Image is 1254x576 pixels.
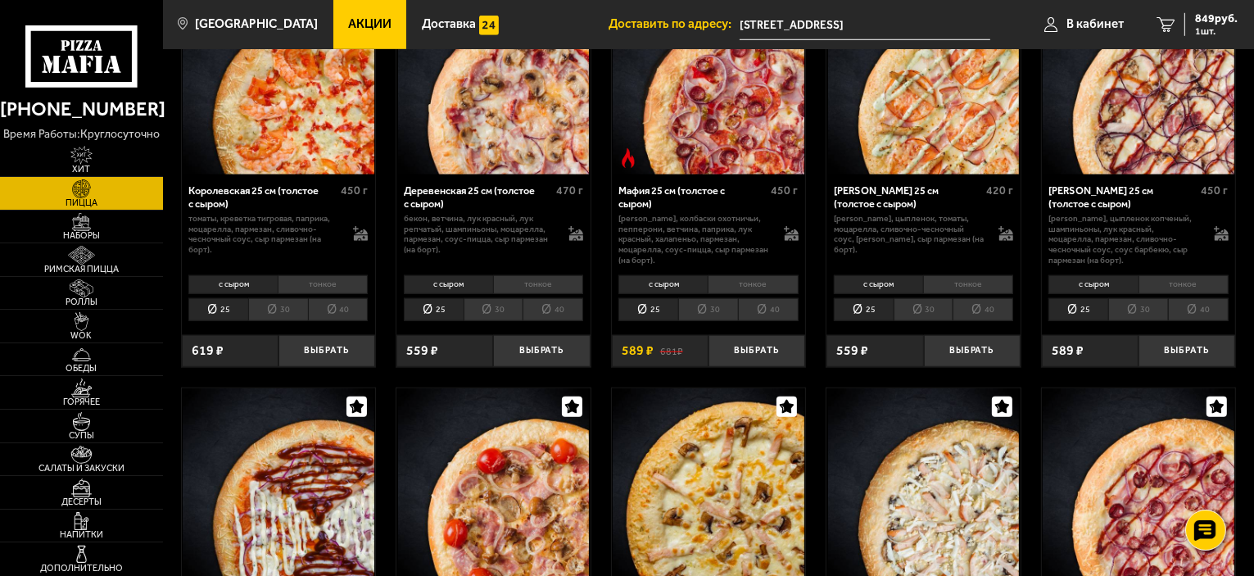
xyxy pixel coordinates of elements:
li: тонкое [923,275,1013,294]
li: с сыром [618,275,708,294]
button: Выбрать [493,335,590,367]
li: с сыром [404,275,493,294]
div: Мафия 25 см (толстое с сыром) [618,184,767,210]
span: 619 ₽ [192,344,224,357]
span: 559 ₽ [406,344,438,357]
li: 25 [188,298,248,321]
li: с сыром [834,275,923,294]
li: 30 [248,298,308,321]
img: 15daf4d41897b9f0e9f617042186c801.svg [479,16,499,35]
li: тонкое [493,275,583,294]
li: 25 [618,298,678,321]
span: 559 ₽ [836,344,868,357]
p: [PERSON_NAME], цыпленок, томаты, моцарелла, сливочно-чесночный соус, [PERSON_NAME], сыр пармезан ... [834,214,985,256]
s: 681 ₽ [660,344,683,357]
li: тонкое [278,275,368,294]
div: Деревенская 25 см (толстое с сыром) [404,184,552,210]
li: 40 [523,298,583,321]
li: 30 [1108,298,1168,321]
div: [PERSON_NAME] 25 см (толстое с сыром) [1048,184,1197,210]
li: тонкое [708,275,798,294]
span: Доставка [422,18,476,30]
p: [PERSON_NAME], цыпленок копченый, шампиньоны, лук красный, моцарелла, пармезан, сливочно-чесночны... [1048,214,1200,266]
input: Ваш адрес доставки [740,10,990,40]
p: [PERSON_NAME], колбаски охотничьи, пепперони, ветчина, паприка, лук красный, халапеньо, пармезан,... [618,214,770,266]
div: [PERSON_NAME] 25 см (толстое с сыром) [834,184,982,210]
li: 25 [834,298,894,321]
span: В кабинет [1066,18,1124,30]
li: 25 [404,298,464,321]
p: бекон, ветчина, лук красный, лук репчатый, шампиньоны, моцарелла, пармезан, соус-пицца, сыр парме... [404,214,555,256]
li: 40 [738,298,799,321]
li: 30 [678,298,738,321]
button: Выбрать [924,335,1021,367]
p: томаты, креветка тигровая, паприка, моцарелла, пармезан, сливочно-чесночный соус, сыр пармезан (н... [188,214,340,256]
button: Выбрать [1139,335,1235,367]
li: 40 [1168,298,1229,321]
button: Выбрать [278,335,375,367]
li: 30 [894,298,953,321]
li: тонкое [1139,275,1229,294]
span: 450 г [1202,184,1229,197]
span: 849 руб. [1195,13,1238,25]
li: 40 [953,298,1013,321]
div: Королевская 25 см (толстое с сыром) [188,184,337,210]
span: 450 г [341,184,368,197]
span: 589 ₽ [1052,344,1084,357]
li: с сыром [188,275,278,294]
li: 25 [1048,298,1108,321]
span: 589 ₽ [622,344,654,357]
span: 420 г [986,184,1013,197]
img: Острое блюдо [618,148,638,168]
span: 450 г [772,184,799,197]
span: Акции [348,18,392,30]
span: 1 шт. [1195,26,1238,36]
li: 40 [308,298,369,321]
li: с сыром [1048,275,1138,294]
li: 30 [464,298,523,321]
span: Доставить по адресу: [609,18,740,30]
span: [GEOGRAPHIC_DATA] [195,18,318,30]
button: Выбрать [708,335,805,367]
span: 470 г [556,184,583,197]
